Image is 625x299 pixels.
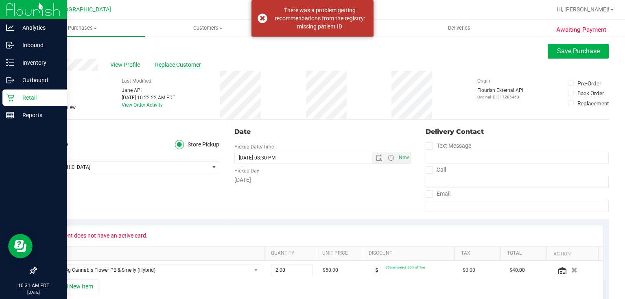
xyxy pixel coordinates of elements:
[6,41,14,49] inline-svg: Inbound
[49,229,153,242] span: Patient does not have an active card.
[369,250,452,257] a: Discount
[6,76,14,84] inline-svg: Outbound
[546,247,598,261] th: Action
[577,99,609,107] div: Replacement
[55,6,111,13] span: [GEOGRAPHIC_DATA]
[426,140,471,152] label: Text Message
[175,140,220,149] label: Store Pickup
[47,264,262,276] span: NO DATA FOUND
[322,250,359,257] a: Unit Price
[426,127,609,137] div: Delivery Contact
[271,264,312,276] input: 2.00
[557,6,610,13] span: Hi, [PERSON_NAME]!
[122,77,151,85] label: Last Modified
[271,250,313,257] a: Quantity
[507,250,544,257] a: Total
[577,79,601,87] div: Pre-Order
[6,24,14,32] inline-svg: Analytics
[397,152,411,164] span: Set Current date
[14,110,63,120] p: Reports
[477,87,523,100] div: Flourish External API
[6,59,14,67] inline-svg: Inventory
[20,24,145,32] span: Purchases
[6,111,14,119] inline-svg: Reports
[4,282,63,289] p: 10:31 AM EDT
[556,25,606,35] span: Awaiting Payment
[20,20,145,37] a: Purchases
[48,279,98,293] button: + Add New Item
[426,164,446,176] label: Call
[4,289,63,295] p: [DATE]
[234,143,274,151] label: Pickup Date/Time
[47,264,251,276] span: FT 3.5g Cannabis Flower PB & Smelly (Hybrid)
[146,24,271,32] span: Customers
[48,250,261,257] a: SKU
[426,176,609,188] input: Format: (999) 999-9999
[122,87,175,94] div: Jane API
[145,20,271,37] a: Customers
[234,167,259,175] label: Pickup Day
[477,77,490,85] label: Origin
[386,265,425,269] span: 60premselect: 60% off line
[36,162,209,173] span: [GEOGRAPHIC_DATA]
[6,94,14,102] inline-svg: Retail
[384,155,398,161] span: Open the time view
[548,44,609,59] button: Save Purchase
[461,250,498,257] a: Tax
[36,127,219,137] div: Location
[396,20,522,37] a: Deliveries
[14,58,63,68] p: Inventory
[122,94,175,101] div: [DATE] 10:22:22 AM EDT
[426,188,450,200] label: Email
[14,75,63,85] p: Outbound
[372,155,386,161] span: Open the date view
[509,266,525,274] span: $40.00
[8,234,33,258] iframe: Resource center
[557,47,600,55] span: Save Purchase
[234,176,410,184] div: [DATE]
[577,89,604,97] div: Back Order
[426,152,609,164] input: Format: (999) 999-9999
[272,6,367,31] div: There was a problem getting recommendations from the registry: missing patient ID
[437,24,481,32] span: Deliveries
[14,40,63,50] p: Inbound
[122,102,163,108] a: View Order Activity
[323,266,338,274] span: $50.00
[209,162,219,173] span: select
[234,127,410,137] div: Date
[110,61,143,69] span: View Profile
[14,93,63,103] p: Retail
[477,94,523,100] p: Original ID: 317286463
[14,23,63,33] p: Analytics
[463,266,475,274] span: $0.00
[155,61,204,69] span: Replace Customer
